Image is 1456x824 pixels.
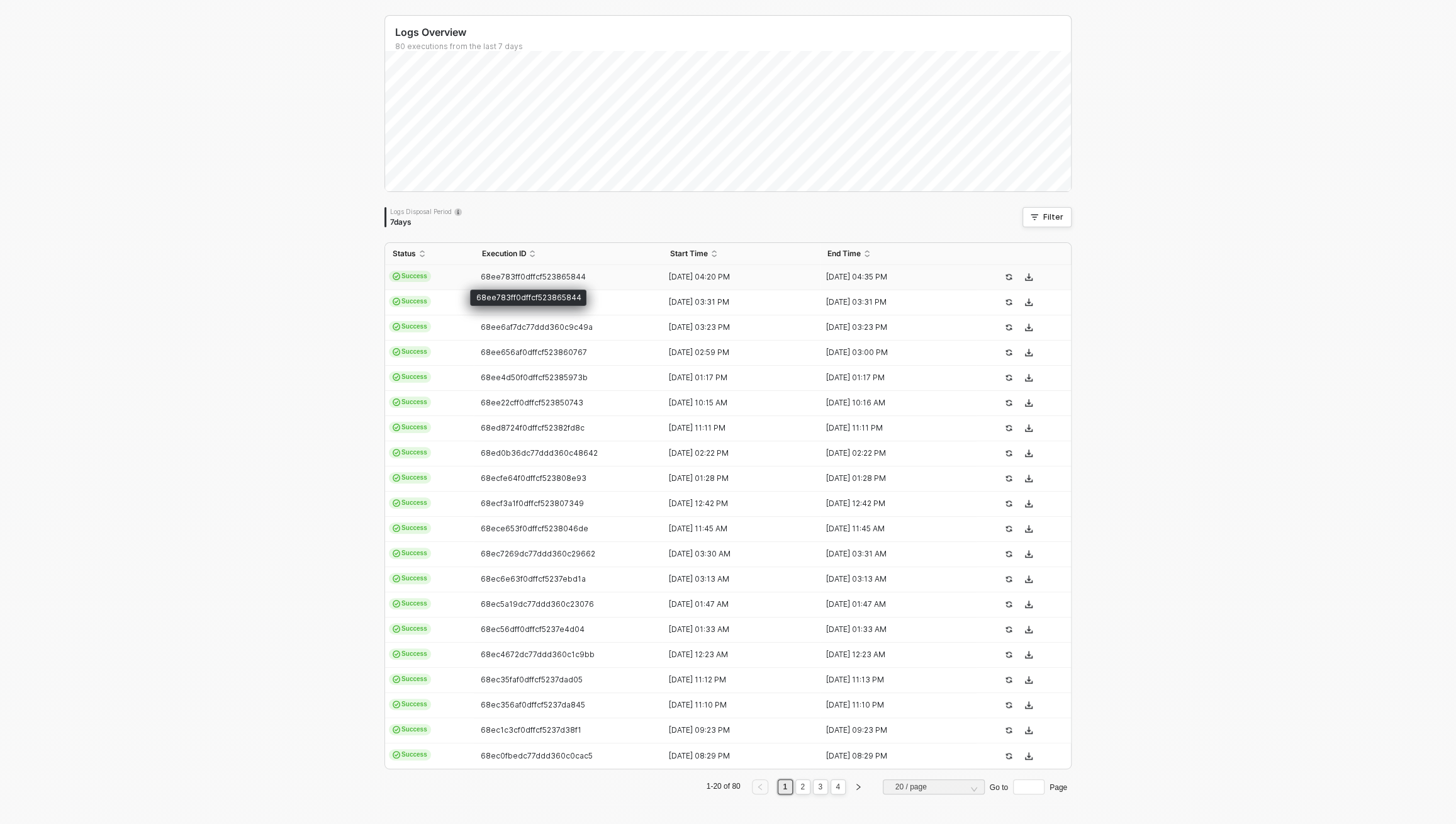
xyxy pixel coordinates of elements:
[663,751,810,761] div: [DATE] 08:29 PM
[820,650,967,660] div: [DATE] 12:23 AM
[1025,273,1033,281] span: icon-download
[389,674,431,685] span: Success
[474,243,663,265] th: Execution ID
[1025,298,1033,306] span: icon-download
[395,26,1071,39] div: Logs Overview
[470,290,586,306] div: 68ee783ff0dffcf523865844
[663,243,820,265] th: Start Time
[663,499,810,509] div: [DATE] 12:42 PM
[820,499,967,509] div: [DATE] 12:42 PM
[1005,651,1012,658] span: icon-success-page
[883,779,985,799] div: Page Size
[820,398,967,408] div: [DATE] 10:16 AM
[393,273,400,280] span: icon-cards
[1025,449,1033,457] span: icon-download
[820,624,967,635] div: [DATE] 01:33 AM
[389,346,431,358] span: Success
[390,207,462,216] div: Logs Disposal Period
[480,675,582,684] span: 68ec35faf0dffcf5237dad05
[663,599,810,609] div: [DATE] 01:47 AM
[393,499,400,507] span: icon-cards
[1005,752,1012,760] span: icon-success-page
[393,298,400,305] span: icon-cards
[820,599,967,609] div: [DATE] 01:47 AM
[1025,324,1033,331] span: icon-download
[393,249,416,259] span: Status
[1025,550,1033,558] span: icon-download
[663,574,810,584] div: [DATE] 03:13 AM
[389,271,431,282] span: Success
[1005,475,1012,482] span: icon-success-page
[389,296,431,307] span: Success
[820,574,967,584] div: [DATE] 03:13 AM
[756,783,764,791] span: left
[480,700,585,709] span: 68ec356af0dffcf5237da845
[389,598,431,609] span: Success
[1005,575,1012,583] span: icon-success-page
[663,297,810,307] div: [DATE] 03:31 PM
[393,323,400,330] span: icon-cards
[820,549,967,559] div: [DATE] 03:31 AM
[827,249,861,259] span: End Time
[393,751,400,759] span: icon-cards
[1043,212,1063,222] div: Filter
[1013,779,1044,794] input: Page
[393,625,400,633] span: icon-cards
[480,448,597,458] span: 68ed0b36dc77ddd360c48642
[663,700,810,710] div: [DATE] 11:10 PM
[480,725,581,735] span: 68ec1c3cf0dffcf5237d38f1
[393,675,400,683] span: icon-cards
[663,549,810,559] div: [DATE] 03:30 AM
[831,779,846,794] li: 4
[820,700,967,710] div: [DATE] 11:10 PM
[820,272,967,282] div: [DATE] 04:35 PM
[480,398,583,407] span: 68ee22cff0dffcf523850743
[1005,298,1012,306] span: icon-success-page
[663,650,810,660] div: [DATE] 12:23 AM
[663,373,810,383] div: [DATE] 01:17 PM
[750,779,770,794] li: Previous Page
[1022,207,1072,227] button: Filter
[820,675,967,685] div: [DATE] 11:13 PM
[389,422,431,433] span: Success
[389,648,431,660] span: Success
[670,249,708,259] span: Start Time
[389,548,431,559] span: Success
[1025,601,1033,608] span: icon-download
[820,473,967,483] div: [DATE] 01:28 PM
[389,749,431,760] span: Success
[1005,676,1012,684] span: icon-success-page
[393,600,400,607] span: icon-cards
[389,472,431,483] span: Success
[663,624,810,635] div: [DATE] 01:33 AM
[895,777,977,796] span: 20 / page
[480,347,586,357] span: 68ee656af0dffcf523860767
[663,322,810,332] div: [DATE] 03:23 PM
[1025,752,1033,760] span: icon-download
[820,297,967,307] div: [DATE] 03:31 PM
[480,751,592,760] span: 68ec0fbedc77ddd360c0cac5
[1005,500,1012,507] span: icon-success-page
[1025,525,1033,533] span: icon-download
[393,424,400,431] span: icon-cards
[663,423,810,433] div: [DATE] 11:11 PM
[1005,626,1012,633] span: icon-success-page
[1025,626,1033,633] span: icon-download
[389,699,431,710] span: Success
[385,243,474,265] th: Status
[389,522,431,534] span: Success
[393,524,400,532] span: icon-cards
[1005,525,1012,533] span: icon-success-page
[1025,726,1033,734] span: icon-download
[663,524,810,534] div: [DATE] 11:45 AM
[1005,726,1012,734] span: icon-success-page
[663,675,810,685] div: [DATE] 11:12 PM
[1005,449,1012,457] span: icon-success-page
[778,779,793,794] li: 1
[820,448,967,458] div: [DATE] 02:22 PM
[990,779,1067,794] div: Go to Page
[820,322,967,332] div: [DATE] 03:23 PM
[480,473,586,483] span: 68ecfe64f0dffcf523808e93
[393,550,400,557] span: icon-cards
[1005,349,1012,356] span: icon-success-page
